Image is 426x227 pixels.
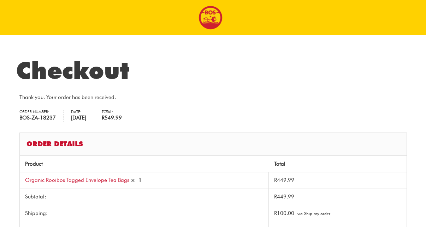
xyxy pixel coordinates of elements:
h1: Checkout [16,56,410,85]
strong: [DATE] [71,114,86,122]
span: 100.00 [274,210,294,216]
span: R [274,210,277,216]
strong: BOS-ZA-18237 [19,114,56,122]
span: R [102,115,105,121]
a: Organic Rooibos Tagged Envelope Tea Bags [25,177,129,183]
li: Total: [102,110,129,122]
img: BOS logo finals-200px [199,6,223,30]
li: Order number: [19,110,64,122]
span: 449.99 [274,194,294,200]
bdi: 449.99 [274,177,294,183]
span: R [274,194,277,200]
bdi: 549.99 [102,115,122,121]
h2: Order details [19,133,407,155]
small: via Ship my order [297,211,330,216]
th: Subtotal: [20,189,269,205]
strong: × 1 [131,177,142,183]
th: Product [20,156,269,172]
p: Thank you. Your order has been received. [19,93,407,102]
li: Date: [71,110,94,122]
th: Shipping: [20,205,269,222]
th: Total [269,156,406,172]
span: R [274,177,277,183]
